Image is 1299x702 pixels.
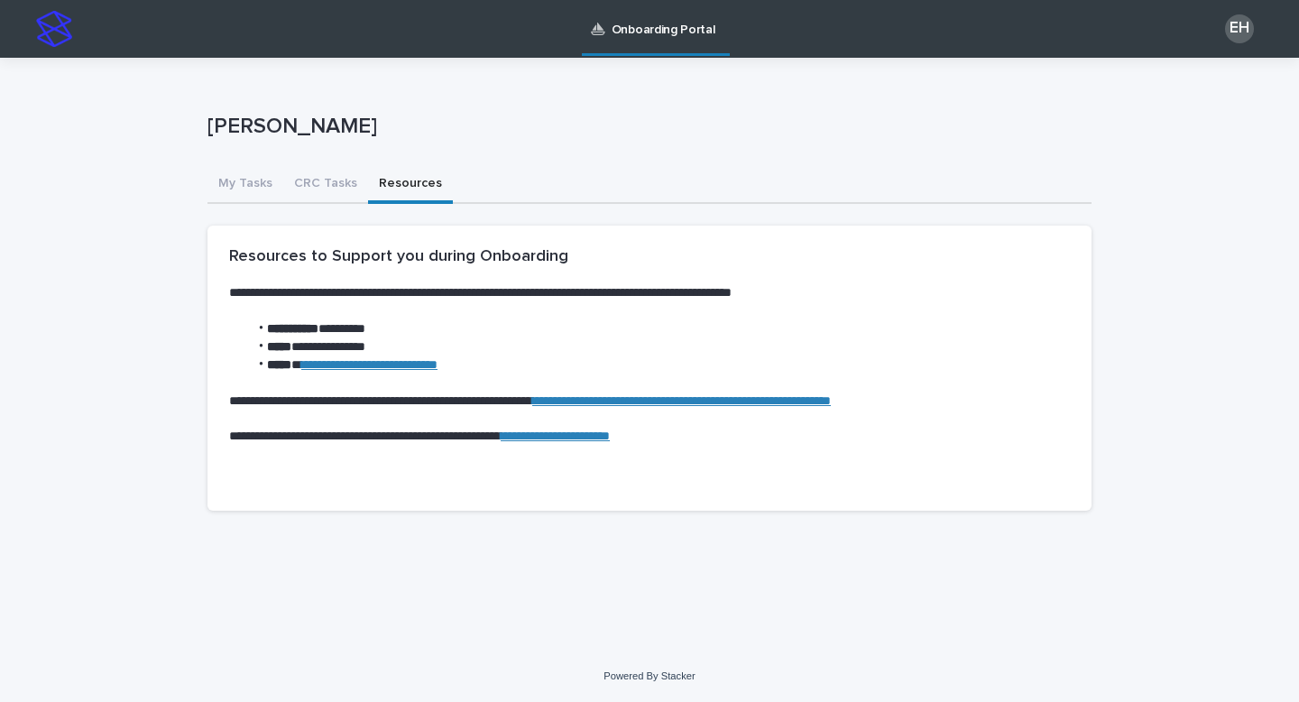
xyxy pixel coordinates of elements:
p: [PERSON_NAME] [207,114,1084,140]
a: Powered By Stacker [603,670,695,681]
img: stacker-logo-s-only.png [36,11,72,47]
div: EH [1225,14,1254,43]
button: CRC Tasks [283,166,368,204]
button: My Tasks [207,166,283,204]
h2: Resources to Support you during Onboarding [229,247,568,267]
button: Resources [368,166,453,204]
